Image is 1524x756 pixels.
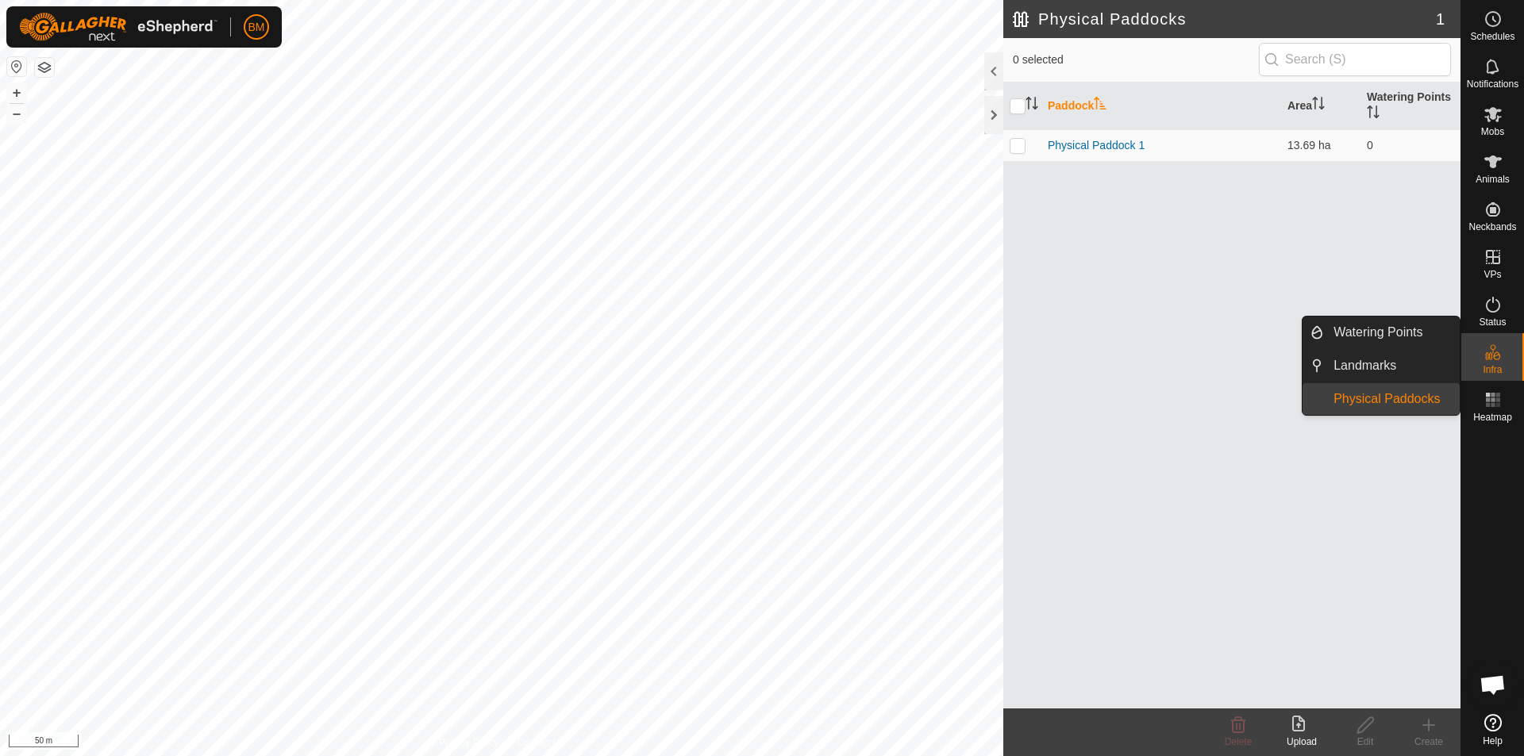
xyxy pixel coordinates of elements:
span: Schedules [1470,32,1514,41]
a: Help [1461,708,1524,752]
th: Area [1281,83,1360,130]
span: Status [1479,317,1506,327]
span: Landmarks [1333,356,1396,375]
li: Landmarks [1303,350,1460,382]
th: Watering Points [1360,83,1460,130]
span: Watering Points [1333,323,1422,342]
div: Upload [1270,735,1333,749]
span: Heatmap [1473,413,1512,422]
h2: Physical Paddocks [1013,10,1436,29]
img: Gallagher Logo [19,13,217,41]
span: BM [248,19,265,36]
a: Watering Points [1324,317,1460,348]
th: Paddock [1041,83,1281,130]
span: Notifications [1467,79,1518,89]
li: Physical Paddocks [1303,383,1460,415]
p-sorticon: Activate to sort [1367,108,1380,121]
p-sorticon: Activate to sort [1026,99,1038,112]
td: 0 [1360,129,1460,161]
button: Reset Map [7,57,26,76]
div: Open chat [1469,661,1517,708]
div: Edit [1333,735,1397,749]
p-sorticon: Activate to sort [1312,99,1325,112]
a: Landmarks [1324,350,1460,382]
span: 1 [1436,7,1445,31]
span: 0 selected [1013,52,1259,68]
div: Create [1397,735,1460,749]
span: Physical Paddocks [1333,390,1440,409]
button: – [7,104,26,123]
a: Contact Us [518,735,564,750]
span: Mobs [1481,127,1504,136]
li: Watering Points [1303,317,1460,348]
a: Physical Paddocks [1324,383,1460,415]
span: Help [1483,736,1503,746]
a: Privacy Policy [439,735,498,750]
button: Map Layers [35,58,54,77]
p-sorticon: Activate to sort [1094,99,1106,112]
button: + [7,83,26,102]
span: Animals [1476,175,1510,184]
span: VPs [1484,270,1501,279]
input: Search (S) [1259,43,1451,76]
td: 13.69 ha [1281,129,1360,161]
span: Delete [1225,736,1253,747]
span: Infra [1483,365,1502,374]
a: Physical Paddock 1 [1048,139,1145,152]
span: Neckbands [1468,222,1516,232]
